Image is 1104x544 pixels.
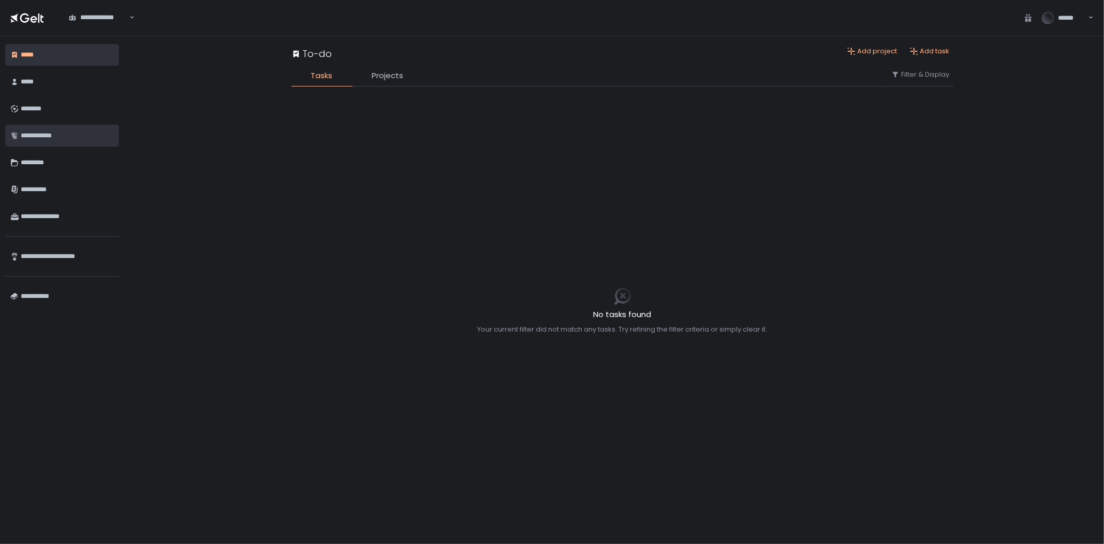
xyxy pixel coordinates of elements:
button: Add project [847,47,897,56]
button: Add task [910,47,950,56]
button: Filter & Display [891,70,950,79]
div: Search for option [62,7,135,28]
span: Tasks [311,70,333,82]
h2: No tasks found [478,309,768,321]
span: Projects [372,70,404,82]
div: Your current filter did not match any tasks. Try refining the filter criteria or simply clear it. [478,325,768,334]
div: To-do [291,47,332,61]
